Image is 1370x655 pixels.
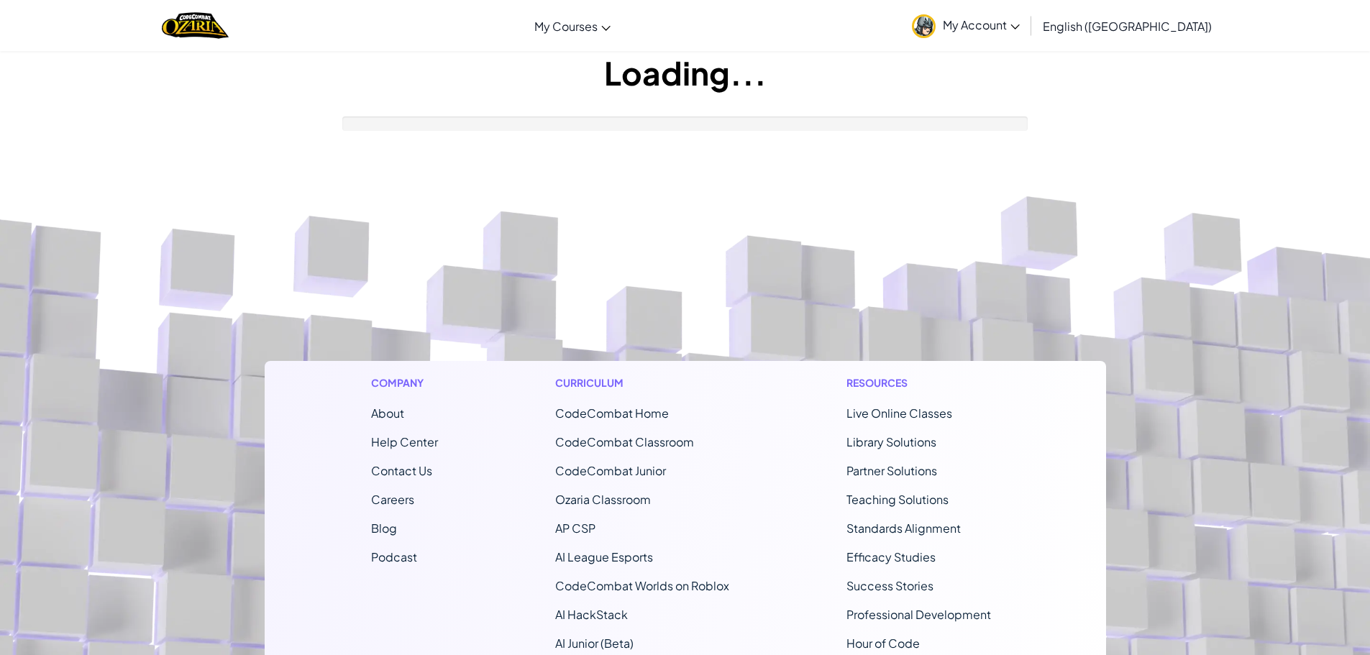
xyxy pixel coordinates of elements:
[905,3,1027,48] a: My Account
[912,14,936,38] img: avatar
[162,11,229,40] img: Home
[555,578,729,593] a: CodeCombat Worlds on Roblox
[527,6,618,45] a: My Courses
[846,434,936,449] a: Library Solutions
[371,549,417,564] a: Podcast
[371,463,432,478] span: Contact Us
[371,406,404,421] a: About
[555,463,666,478] a: CodeCombat Junior
[371,521,397,536] a: Blog
[846,406,952,421] a: Live Online Classes
[846,607,991,622] a: Professional Development
[555,434,694,449] a: CodeCombat Classroom
[555,607,628,622] a: AI HackStack
[846,636,920,651] a: Hour of Code
[846,492,949,507] a: Teaching Solutions
[534,19,598,34] span: My Courses
[555,406,669,421] span: CodeCombat Home
[371,434,438,449] a: Help Center
[555,636,634,651] a: AI Junior (Beta)
[846,463,937,478] a: Partner Solutions
[943,17,1020,32] span: My Account
[555,549,653,564] a: AI League Esports
[371,375,438,390] h1: Company
[371,492,414,507] a: Careers
[162,11,229,40] a: Ozaria by CodeCombat logo
[555,521,595,536] a: AP CSP
[1036,6,1219,45] a: English ([GEOGRAPHIC_DATA])
[846,549,936,564] a: Efficacy Studies
[846,578,933,593] a: Success Stories
[1043,19,1212,34] span: English ([GEOGRAPHIC_DATA])
[846,521,961,536] a: Standards Alignment
[846,375,1000,390] h1: Resources
[555,375,729,390] h1: Curriculum
[555,492,651,507] a: Ozaria Classroom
